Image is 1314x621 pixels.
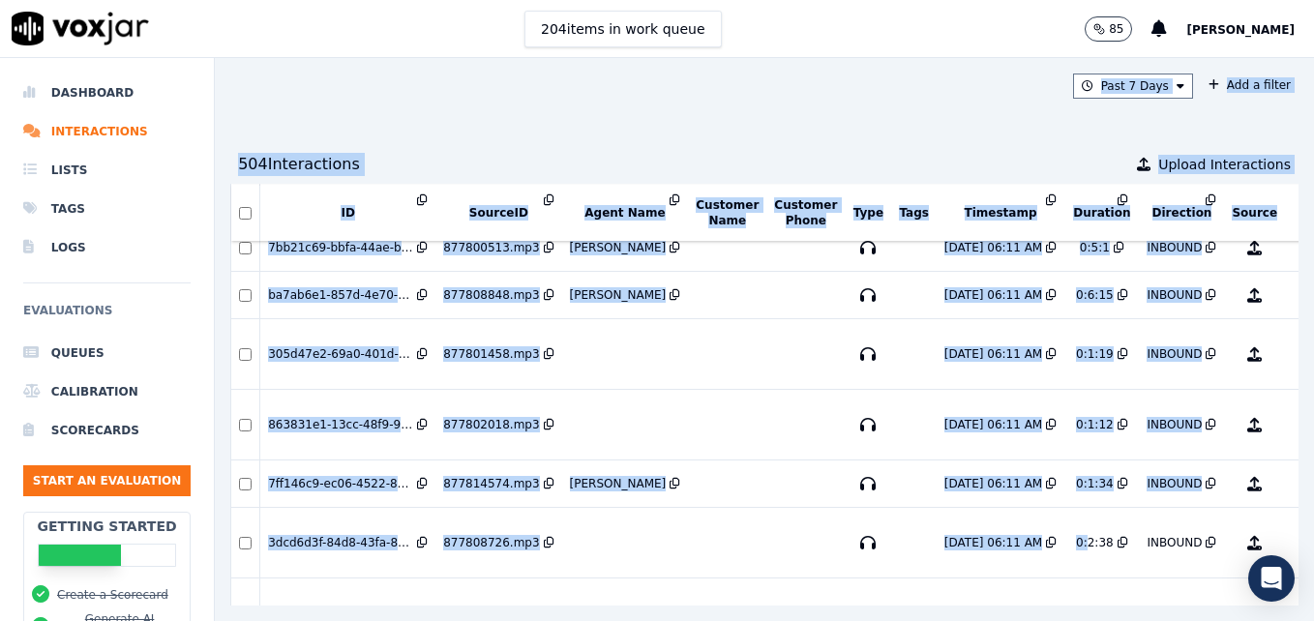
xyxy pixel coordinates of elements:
div: Open Intercom Messenger [1248,555,1295,602]
button: 85 [1085,16,1151,42]
div: INBOUND [1147,346,1202,362]
div: [DATE] 06:11 AM [944,287,1042,303]
button: Source [1232,205,1277,221]
div: [DATE] 06:11 AM [944,240,1042,255]
div: [PERSON_NAME] [570,476,667,491]
div: [DATE] 06:11 AM [944,535,1042,550]
div: 0:1:19 [1076,346,1114,362]
a: Calibration [23,372,191,411]
a: Queues [23,334,191,372]
div: [PERSON_NAME] [570,287,667,303]
div: [PERSON_NAME] [570,240,667,255]
div: 0:6:15 [1076,287,1114,303]
div: [DATE] 06:11 AM [944,417,1042,432]
button: Direction [1152,205,1212,221]
p: 85 [1109,21,1123,37]
div: INBOUND [1147,287,1202,303]
button: [PERSON_NAME] [1186,17,1314,41]
h6: Evaluations [23,299,191,334]
button: 85 [1085,16,1132,42]
button: Past 7 Days [1073,74,1193,99]
button: ID [341,205,354,221]
a: Lists [23,151,191,190]
a: Tags [23,190,191,228]
div: INBOUND [1147,240,1202,255]
div: INBOUND [1147,535,1202,550]
div: 7ff146c9-ec06-4522-8a2a-04a7e0a63250 [268,476,413,491]
button: Upload Interactions [1137,155,1291,174]
div: 0:1:34 [1076,476,1114,491]
button: Type [853,205,883,221]
a: Interactions [23,112,191,151]
a: Dashboard [23,74,191,112]
button: Start an Evaluation [23,465,191,496]
div: 877808848.mp3 [443,287,539,303]
button: Agent Name [584,205,665,221]
div: [DATE] 06:11 AM [944,476,1042,491]
button: 204items in work queue [524,11,722,47]
div: ba7ab6e1-857d-4e70-a44b-22ae02fb661a [268,287,413,303]
button: Tags [899,205,928,221]
button: Create a Scorecard [57,587,168,603]
button: Duration [1073,205,1130,221]
div: INBOUND [1147,476,1202,491]
div: 0:5:1 [1080,240,1110,255]
div: 877801458.mp3 [443,346,539,362]
button: Add a filter [1201,74,1299,97]
img: voxjar logo [12,12,149,45]
div: 877814574.mp3 [443,476,539,491]
div: 3dcd6d3f-84d8-43fa-8388-b10540d6c130 [268,535,413,550]
div: 305d47e2-69a0-401d-be47-0cf5bf6b8722 [268,346,413,362]
div: 877800513.mp3 [443,240,539,255]
button: Customer Name [696,197,759,228]
div: 877802018.mp3 [443,417,539,432]
span: [PERSON_NAME] [1186,23,1295,37]
span: Upload Interactions [1158,155,1291,174]
div: 877808726.mp3 [443,535,539,550]
div: INBOUND [1147,417,1202,432]
button: SourceID [469,205,528,221]
a: Logs [23,228,191,267]
div: 0:1:12 [1076,417,1114,432]
div: [DATE] 06:11 AM [944,346,1042,362]
button: Timestamp [965,205,1037,221]
div: 0:2:38 [1076,535,1114,550]
div: 863831e1-13cc-48f9-902f-75dcb0aaad63 [268,417,413,432]
div: 7bb21c69-bbfa-44ae-b3f5-6d176ddf03f0 [268,240,413,255]
button: Customer Phone [774,197,837,228]
a: Scorecards [23,411,191,450]
h2: Getting Started [38,517,177,536]
div: 504 Interaction s [238,153,360,176]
